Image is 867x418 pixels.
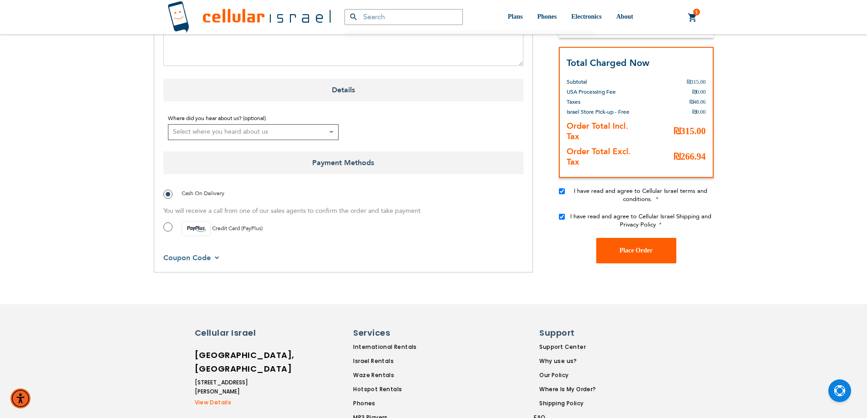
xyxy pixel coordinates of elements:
a: Why use us? [539,357,596,365]
h6: Services [353,327,460,339]
span: Electronics [571,13,602,20]
span: Place Order [619,247,653,254]
a: View Details [195,398,274,407]
img: Cellular Israel Logo [167,1,331,33]
strong: Total Charged Now [567,57,649,69]
a: 1 [688,12,698,23]
span: Israel Store Pick-up - Free [567,108,629,116]
span: Cash On Delivery [182,190,224,197]
a: Phones [353,399,466,408]
span: Coupon Code [163,253,211,263]
a: Where Is My Order? [539,385,596,393]
h6: Cellular Israel [195,327,274,339]
span: Details [163,79,523,101]
strong: Order Total Excl. Tax [567,146,631,168]
h6: Support [539,327,590,339]
span: ₪0.00 [692,89,706,95]
a: Hotspot Rentals [353,385,466,393]
span: Payment Methods [163,151,523,174]
img: payplus.svg [182,222,211,236]
span: ₪315.00 [687,79,706,85]
th: Subtotal [567,70,638,87]
div: Accessibility Menu [10,388,30,408]
a: Our Policy [539,371,596,379]
span: USA Processing Fee [567,88,616,96]
span: 1 [695,9,698,16]
span: I have read and agree to Cellular Israel terms and conditions. [574,187,707,203]
a: Shipping Policy [539,399,596,408]
h6: [GEOGRAPHIC_DATA], [GEOGRAPHIC_DATA] [195,348,274,376]
a: Support Center [539,343,596,351]
a: Israel Rentals [353,357,466,365]
button: Place Order [596,238,676,263]
th: Taxes [567,97,638,107]
p: You will receive a call from one of our sales agents to confirm the order and take payment [163,206,523,217]
span: Where did you hear about us? (optional) [168,115,266,122]
input: Search [345,9,463,25]
span: Credit Card (PayPlus) [212,225,263,232]
strong: Order Total Incl. Tax [567,121,628,142]
span: ₪48.06 [690,99,706,105]
a: Waze Rentals [353,371,466,379]
li: [STREET_ADDRESS][PERSON_NAME] [195,378,274,396]
span: Phones [537,13,557,20]
span: ₪0.00 [692,109,706,115]
span: Plans [508,13,523,20]
span: ₪315.00 [674,126,706,136]
span: About [616,13,633,20]
span: ₪266.94 [674,151,706,161]
span: I have read and agree to Cellular Israel Shipping and Privacy Policy [570,212,711,229]
a: International Rentals [353,343,466,351]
